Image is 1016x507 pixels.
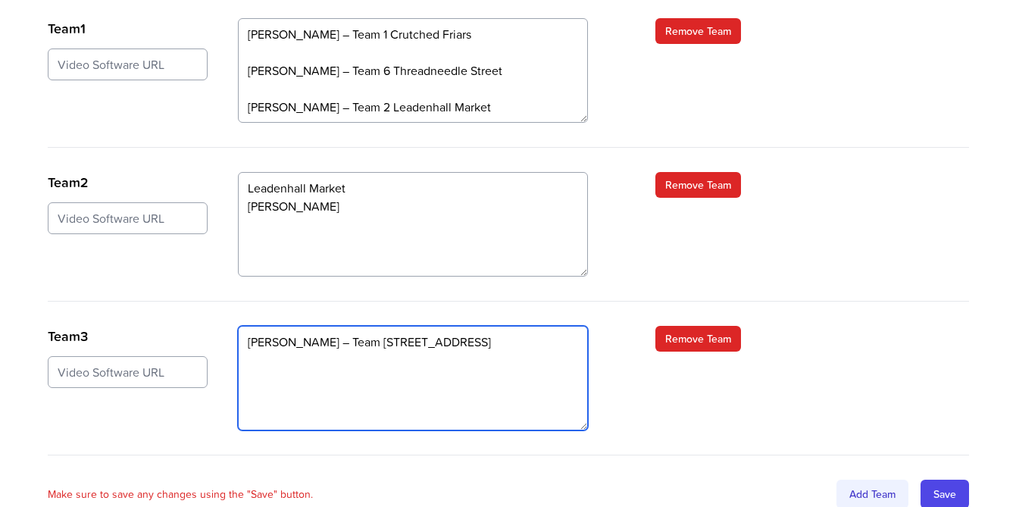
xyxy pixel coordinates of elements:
[80,18,86,39] span: 1
[48,326,208,347] p: Team
[48,172,208,193] p: Team
[48,18,208,39] p: Team
[48,356,208,388] input: Video Software URL
[655,18,741,44] a: Remove Team
[655,326,741,352] a: Remove Team
[48,487,313,502] p: Make sure to save any changes using the "Save" button.
[80,172,89,192] span: 2
[80,326,88,346] span: 3
[48,49,208,80] input: Video Software URL
[48,202,208,234] input: Video Software URL
[655,172,741,198] a: Remove Team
